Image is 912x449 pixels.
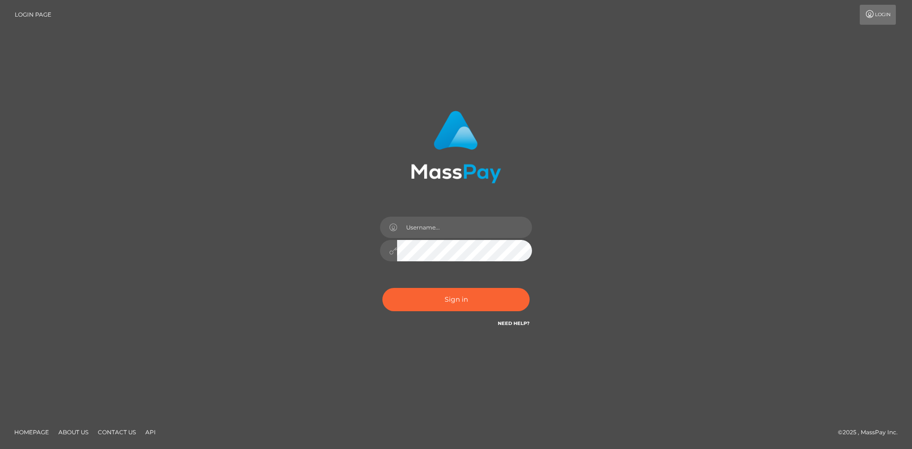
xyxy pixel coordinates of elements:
a: Homepage [10,425,53,439]
div: © 2025 , MassPay Inc. [838,427,905,438]
a: About Us [55,425,92,439]
button: Sign in [382,288,530,311]
img: MassPay Login [411,111,501,183]
a: API [142,425,160,439]
a: Contact Us [94,425,140,439]
a: Login Page [15,5,51,25]
input: Username... [397,217,532,238]
a: Login [860,5,896,25]
a: Need Help? [498,320,530,326]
